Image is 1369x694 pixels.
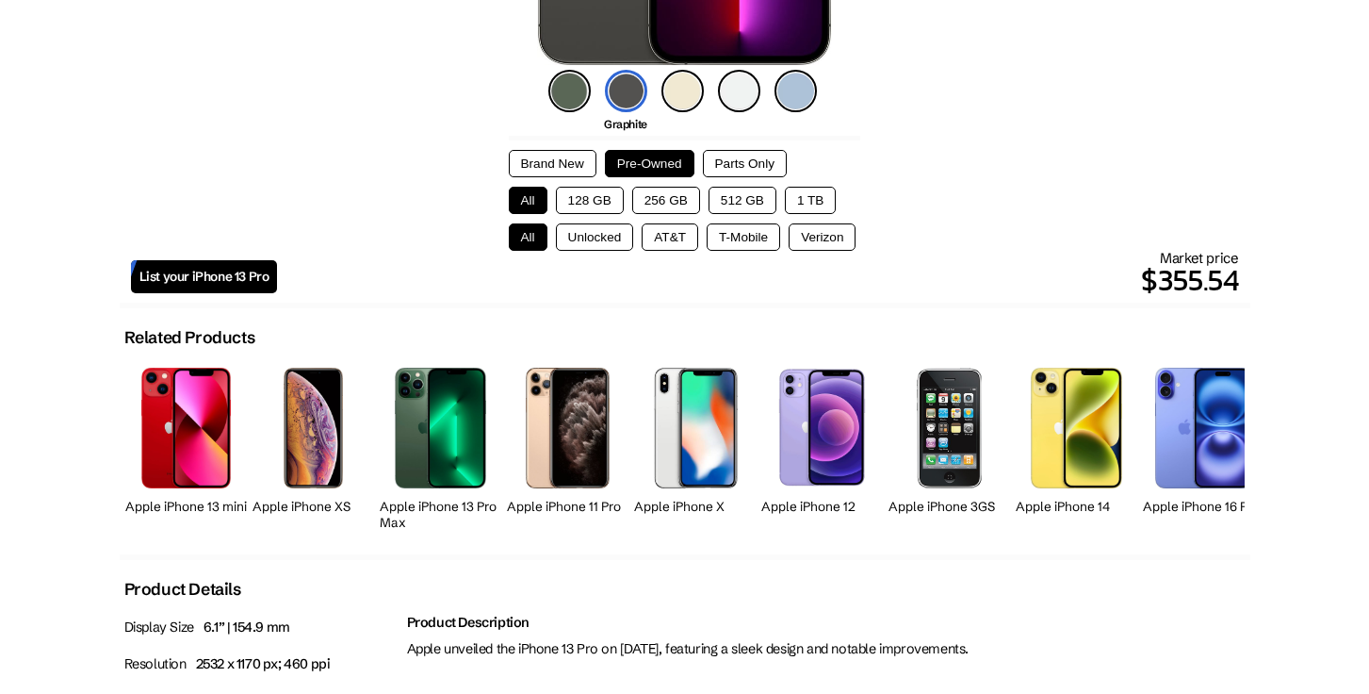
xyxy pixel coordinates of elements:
h2: Apple iPhone XS [253,499,375,515]
img: iPhone 13 mini [141,368,231,487]
h2: Apple iPhone 12 [761,499,884,515]
button: 256 GB [632,187,700,214]
img: iPhone XS [284,368,344,487]
img: iPhone 13 Pro Max [395,368,486,487]
span: Graphite [604,117,647,131]
span: List your iPhone 13 Pro [139,269,269,285]
h2: Product Details [124,579,241,600]
img: silver-icon [718,70,760,112]
img: gold-icon [661,70,704,112]
button: Unlocked [556,223,634,251]
img: sierra-blue-icon [774,70,817,112]
button: 1 TB [785,187,836,214]
img: iPhone 11 Pro [526,368,610,488]
h2: Apple iPhone X [634,499,757,515]
img: iPhone 3GS [917,368,982,487]
h2: Product Description [407,614,1246,631]
img: iPhone 12 [778,368,866,488]
span: 2532 x 1170 px; 460 ppi [196,655,331,672]
button: Pre-Owned [605,150,694,177]
img: graphite-icon [605,70,647,112]
img: iPhone 16 Plus [1155,368,1252,487]
h2: Apple iPhone 16 Plus [1143,499,1265,515]
a: iPhone 3GS Apple iPhone 3GS [888,357,1011,536]
p: Apple unveiled the iPhone 13 Pro on [DATE], featuring a sleek design and notable improvements. [407,636,1246,663]
h2: Apple iPhone 3GS [888,499,1011,515]
button: Parts Only [703,150,787,177]
button: Brand New [509,150,596,177]
a: iPhone X Apple iPhone X [634,357,757,536]
h2: Apple iPhone 13 mini [125,499,248,515]
a: iPhone 16 Plus Apple iPhone 16 Plus [1143,357,1265,536]
p: Resolution [124,651,398,678]
button: 512 GB [709,187,776,214]
img: iPhone 14 [1031,368,1121,487]
a: iPhone 12 Apple iPhone 12 [761,357,884,536]
img: iPhone X [651,368,739,487]
p: $355.54 [277,257,1238,303]
span: 6.1” | 154.9 mm [204,619,290,636]
img: alpine-green-icon [548,70,591,112]
button: 128 GB [556,187,624,214]
a: iPhone 14 Apple iPhone 14 [1016,357,1138,536]
a: List your iPhone 13 Pro [131,260,278,293]
a: iPhone 13 mini Apple iPhone 13 mini [125,357,248,536]
h2: Related Products [124,327,255,348]
h2: Apple iPhone 11 Pro [507,499,629,515]
p: Display Size [124,614,398,641]
button: AT&T [642,223,698,251]
div: Market price [277,249,1238,303]
button: T-Mobile [707,223,780,251]
button: Verizon [789,223,856,251]
h2: Apple iPhone 14 [1016,499,1138,515]
h2: Apple iPhone 13 Pro Max [380,499,502,531]
a: iPhone XS Apple iPhone XS [253,357,375,536]
a: iPhone 11 Pro Apple iPhone 11 Pro [507,357,629,536]
button: All [509,187,547,214]
a: iPhone 13 Pro Max Apple iPhone 13 Pro Max [380,357,502,536]
button: All [509,223,547,251]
